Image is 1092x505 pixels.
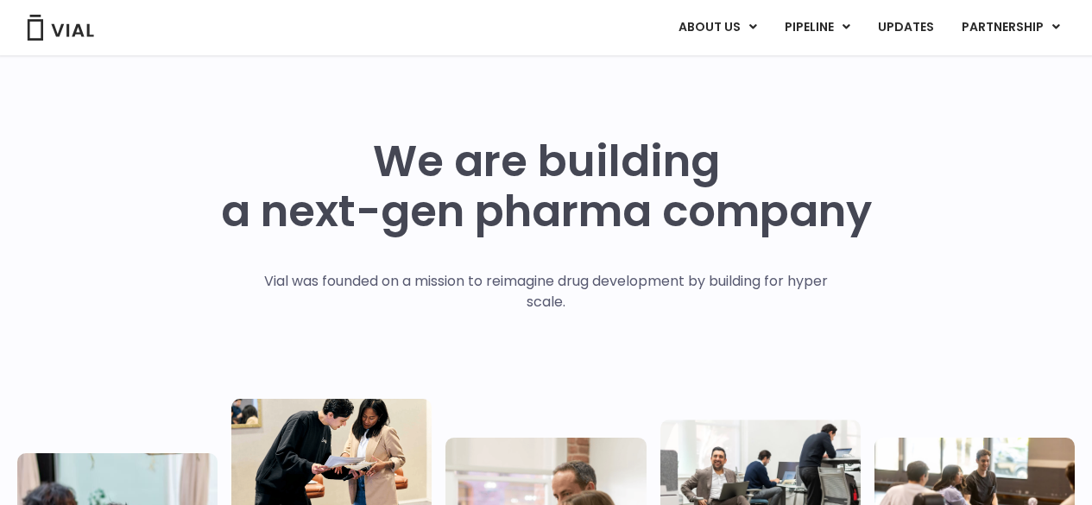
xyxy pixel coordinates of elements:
[948,13,1074,42] a: PARTNERSHIPMenu Toggle
[221,136,872,237] h1: We are building a next-gen pharma company
[665,13,770,42] a: ABOUT USMenu Toggle
[26,15,95,41] img: Vial Logo
[771,13,863,42] a: PIPELINEMenu Toggle
[246,271,846,312] p: Vial was founded on a mission to reimagine drug development by building for hyper scale.
[864,13,947,42] a: UPDATES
